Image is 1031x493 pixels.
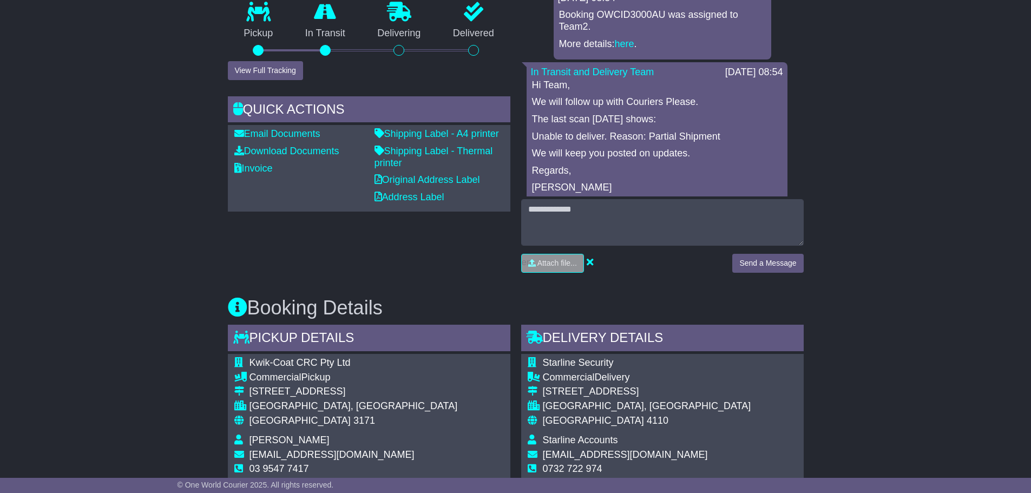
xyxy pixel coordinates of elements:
div: [STREET_ADDRESS] [543,386,782,398]
a: Download Documents [234,146,339,156]
div: Quick Actions [228,96,510,126]
p: More details: . [559,38,766,50]
p: We will follow up with Couriers Please. [532,96,782,108]
span: [PERSON_NAME] [249,435,330,445]
span: Starline Security [543,357,614,368]
div: [STREET_ADDRESS] [249,386,477,398]
span: 03 9547 7417 [249,463,309,474]
p: Booking OWCID3000AU was assigned to Team2. [559,9,766,32]
span: [EMAIL_ADDRESS][DOMAIN_NAME] [543,449,708,460]
p: Regards, [532,165,782,177]
div: [DATE] 08:54 [725,67,783,78]
span: 3171 [353,415,375,426]
p: We will keep you posted on updates. [532,148,782,160]
span: Starline Accounts [543,435,618,445]
span: 4110 [647,415,668,426]
p: The last scan [DATE] shows: [532,114,782,126]
div: [GEOGRAPHIC_DATA], [GEOGRAPHIC_DATA] [543,400,782,412]
span: Kwik-Coat CRC Pty Ltd [249,357,351,368]
a: Original Address Label [375,174,480,185]
p: Hi Team, [532,80,782,91]
button: View Full Tracking [228,61,303,80]
p: Pickup [228,28,290,40]
p: Delivered [437,28,510,40]
a: Invoice [234,163,273,174]
span: [EMAIL_ADDRESS][DOMAIN_NAME] [249,449,415,460]
button: Send a Message [732,254,803,273]
span: Commercial [543,372,595,383]
a: Email Documents [234,128,320,139]
a: Address Label [375,192,444,202]
span: [GEOGRAPHIC_DATA] [249,415,351,426]
div: Pickup [249,372,477,384]
span: Commercial [249,372,301,383]
span: 0732 722 974 [543,463,602,474]
h3: Booking Details [228,297,804,319]
div: Delivery [543,372,782,384]
p: [PERSON_NAME] [532,182,782,194]
a: Shipping Label - A4 printer [375,128,499,139]
span: [GEOGRAPHIC_DATA] [543,415,644,426]
div: Pickup Details [228,325,510,354]
p: Unable to deliver. Reason: Partial Shipment [532,131,782,143]
div: Delivery Details [521,325,804,354]
span: © One World Courier 2025. All rights reserved. [178,481,334,489]
a: Shipping Label - Thermal printer [375,146,493,168]
p: In Transit [289,28,362,40]
a: In Transit and Delivery Team [531,67,654,77]
div: [GEOGRAPHIC_DATA], [GEOGRAPHIC_DATA] [249,400,477,412]
a: here [615,38,634,49]
p: Delivering [362,28,437,40]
